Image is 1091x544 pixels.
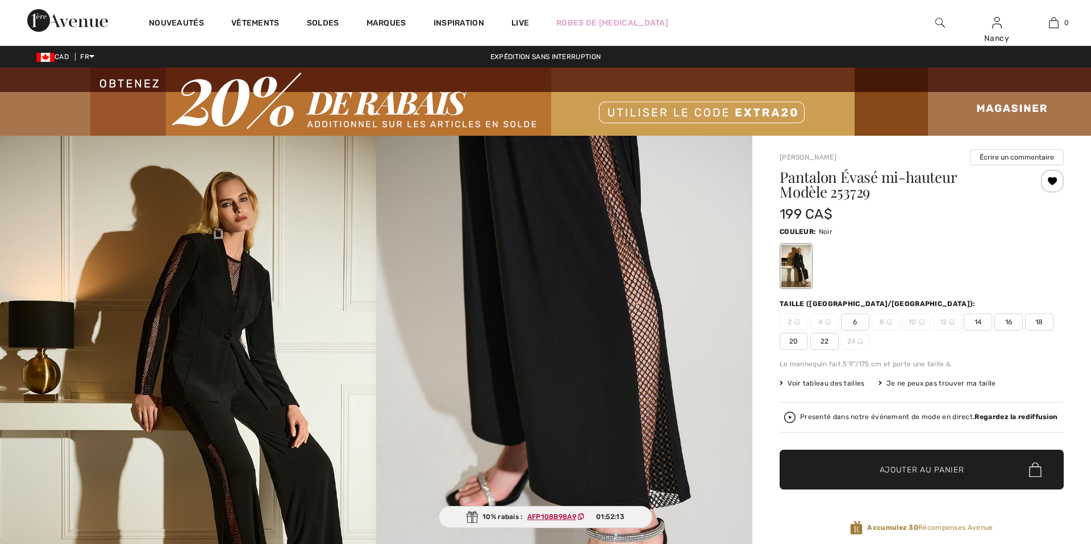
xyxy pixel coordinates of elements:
a: Soldes [307,18,339,30]
span: 10 [902,313,931,330]
span: 4 [810,313,839,330]
img: ring-m.svg [886,319,892,325]
img: Gift.svg [467,511,478,523]
div: Je ne peux pas trouver ma taille [878,378,996,388]
span: 01:52:13 [596,512,624,522]
span: CAD [36,53,73,61]
span: 8 [872,313,900,330]
img: ring-m.svg [794,319,800,325]
span: FR [80,53,94,61]
span: Récompenses Avenue [867,522,993,533]
strong: Regardez la rediffusion [975,413,1057,421]
span: 22 [810,333,839,350]
span: Ajouter au panier [880,464,964,476]
span: 12 [933,313,961,330]
span: Noir [819,228,832,236]
div: Taille ([GEOGRAPHIC_DATA]/[GEOGRAPHIC_DATA]): [780,299,978,309]
span: 6 [841,313,869,330]
img: Récompenses Avenue [850,520,863,535]
a: Marques [367,18,406,30]
img: Regardez la rediffusion [784,412,796,423]
span: 16 [994,313,1023,330]
img: Mes infos [992,16,1002,30]
a: Se connecter [992,17,1002,28]
div: Noir [781,245,811,287]
div: Le mannequin fait 5'9"/175 cm et porte une taille 6. [780,359,1064,369]
button: Ajouter au panier [780,450,1064,489]
div: 10% rabais : [439,506,652,528]
a: Robes de [MEDICAL_DATA] [556,17,668,29]
span: Couleur: [780,228,816,236]
a: 0 [1026,16,1081,30]
a: [PERSON_NAME] [780,153,836,161]
span: Voir tableau des tailles [780,378,865,388]
span: 14 [964,313,992,330]
span: 20 [780,333,808,350]
img: Canadian Dollar [36,53,55,62]
strong: Accumulez 30 [867,524,918,532]
img: ring-m.svg [949,319,955,325]
h1: Pantalon Évasé mi-hauteur Modèle 253729 [780,170,1017,199]
span: 24 [841,333,869,350]
button: Écrire un commentaire [970,149,1064,165]
a: Nouveautés [149,18,204,30]
img: Mon panier [1049,16,1059,30]
img: ring-m.svg [919,319,925,325]
div: Presenté dans notre événement de mode en direct. [800,413,1057,421]
span: 0 [1064,18,1069,28]
img: 1ère Avenue [27,9,108,32]
a: Live [511,17,529,29]
span: 2 [780,313,808,330]
img: ring-m.svg [825,319,831,325]
a: Vêtements [231,18,280,30]
div: Nancy [969,32,1025,44]
span: 18 [1025,313,1053,330]
ins: AFP108B98A9 [527,513,576,521]
img: ring-m.svg [857,338,863,344]
span: Inspiration [434,18,484,30]
span: 199 CA$ [780,206,832,222]
img: recherche [935,16,945,30]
